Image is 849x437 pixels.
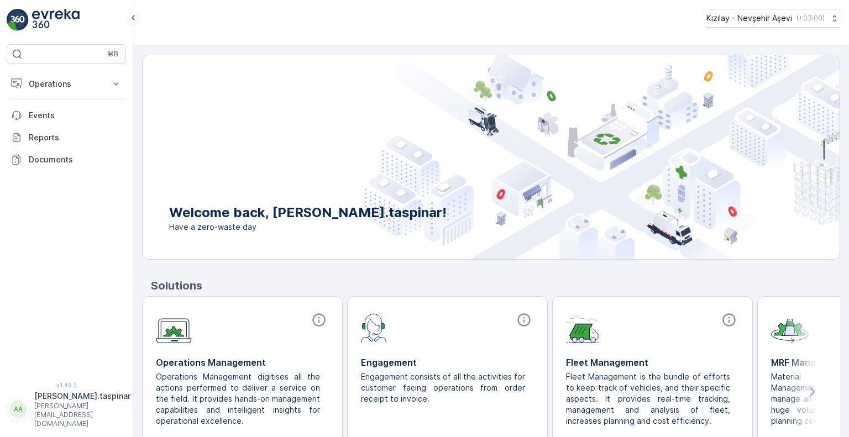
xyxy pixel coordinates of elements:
[7,73,126,95] button: Operations
[169,204,447,222] p: Welcome back, [PERSON_NAME].taspinar!
[361,55,840,259] img: city illustration
[156,371,320,427] p: Operations Management digitises all the actions performed to deliver a service on the field. It p...
[796,14,825,23] p: ( +03:00 )
[169,222,447,233] span: Have a zero-waste day
[7,391,126,428] button: AA[PERSON_NAME].taspinar[PERSON_NAME][EMAIL_ADDRESS][DOMAIN_NAME]
[361,312,387,343] img: module-icon
[156,356,329,369] p: Operations Management
[34,391,130,402] p: [PERSON_NAME].taspinar
[7,149,126,171] a: Documents
[566,356,739,369] p: Fleet Management
[361,356,534,369] p: Engagement
[29,78,104,89] p: Operations
[361,371,525,404] p: Engagement consists of all the activities for customer facing operations from order receipt to in...
[7,104,126,127] a: Events
[29,154,122,165] p: Documents
[706,9,840,28] button: Kızılay - Nevşehir Aşevi(+03:00)
[156,312,192,344] img: module-icon
[34,402,130,428] p: [PERSON_NAME][EMAIL_ADDRESS][DOMAIN_NAME]
[566,312,600,343] img: module-icon
[32,9,80,31] img: logo_light-DOdMpM7g.png
[151,277,840,294] p: Solutions
[7,9,29,31] img: logo
[771,312,809,343] img: module-icon
[29,132,122,143] p: Reports
[706,13,792,24] p: Kızılay - Nevşehir Aşevi
[29,110,122,121] p: Events
[107,50,118,59] p: ⌘B
[7,382,126,388] span: v 1.49.3
[9,401,27,418] div: AA
[7,127,126,149] a: Reports
[566,371,730,427] p: Fleet Management is the bundle of efforts to keep track of vehicles, and their specific aspects. ...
